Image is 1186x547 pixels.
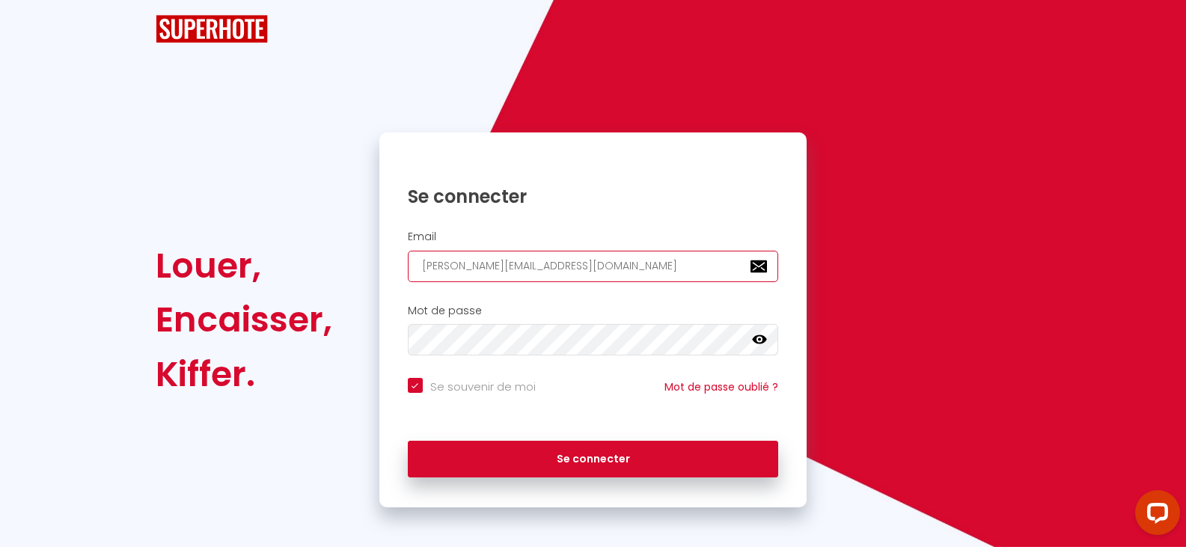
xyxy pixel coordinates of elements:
[408,230,779,243] h2: Email
[156,293,332,346] div: Encaisser,
[1123,484,1186,547] iframe: LiveChat chat widget
[156,239,332,293] div: Louer,
[408,251,779,282] input: Ton Email
[156,347,332,401] div: Kiffer.
[156,15,268,43] img: SuperHote logo
[408,305,779,317] h2: Mot de passe
[664,379,778,394] a: Mot de passe oublié ?
[408,441,779,478] button: Se connecter
[408,185,779,208] h1: Se connecter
